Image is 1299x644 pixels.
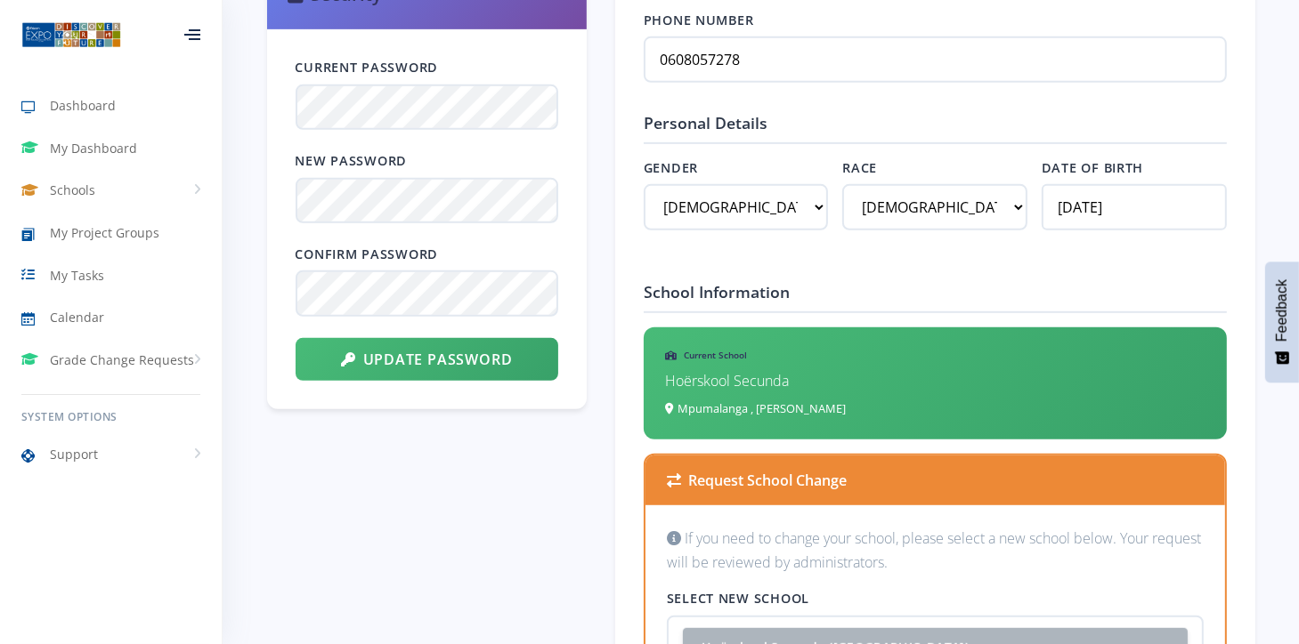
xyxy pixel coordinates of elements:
h6: Current School [665,349,1206,362]
span: Schools [50,181,95,199]
label: Select New School [667,589,1204,608]
button: Update Password [296,338,558,381]
span: My Project Groups [50,223,159,242]
h6: System Options [21,409,200,425]
label: Race [842,158,1027,178]
span: My Tasks [50,266,104,285]
div: Request School Change [645,455,1225,505]
p: Hoërskool Secunda [665,369,1206,393]
label: Date of Birth [1042,158,1227,178]
label: New Password [296,151,558,171]
label: Phone Number [644,11,1227,30]
span: My Dashboard [50,139,137,157]
label: Gender [644,158,829,178]
input: Enter your phone number [644,36,1227,83]
input: Select date [1042,184,1227,230]
span: Grade Change Requests [50,350,194,369]
span: Calendar [50,308,104,326]
label: Current Password [296,58,558,77]
span: Feedback [1274,279,1290,342]
span: Support [50,445,98,463]
label: Confirm Password [296,245,558,264]
span: Dashboard [50,96,116,115]
img: ... [21,20,121,49]
h4: School Information [644,280,1227,312]
p: If you need to change your school, please select a new school below. Your request will be reviewe... [667,527,1204,575]
button: Feedback - Show survey [1265,262,1299,382]
h4: Personal Details [644,111,1227,143]
small: Mpumalanga , [PERSON_NAME] [665,400,846,416]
